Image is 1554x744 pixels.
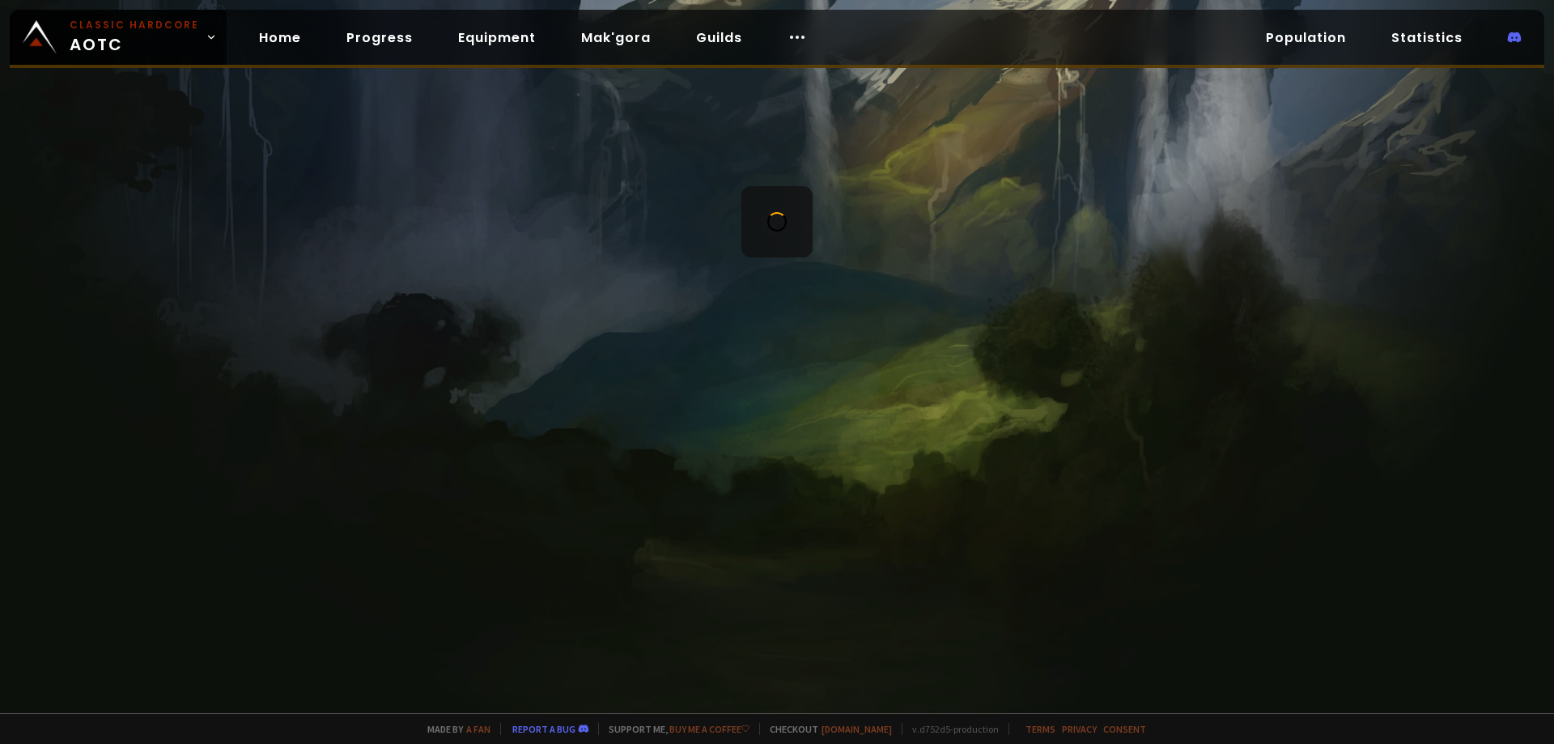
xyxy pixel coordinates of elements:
a: Mak'gora [568,21,664,54]
a: Buy me a coffee [669,723,749,735]
small: Classic Hardcore [70,18,199,32]
span: Support me, [598,723,749,735]
a: Classic HardcoreAOTC [10,10,227,65]
a: Home [246,21,314,54]
a: Terms [1025,723,1055,735]
a: Privacy [1062,723,1097,735]
a: Consent [1103,723,1146,735]
a: [DOMAIN_NAME] [822,723,892,735]
a: Population [1253,21,1359,54]
a: Progress [333,21,426,54]
span: Checkout [759,723,892,735]
a: Report a bug [512,723,575,735]
a: Guilds [683,21,755,54]
span: AOTC [70,18,199,57]
a: Statistics [1378,21,1475,54]
span: v. d752d5 - production [902,723,999,735]
a: a fan [466,723,490,735]
a: Equipment [445,21,549,54]
span: Made by [418,723,490,735]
